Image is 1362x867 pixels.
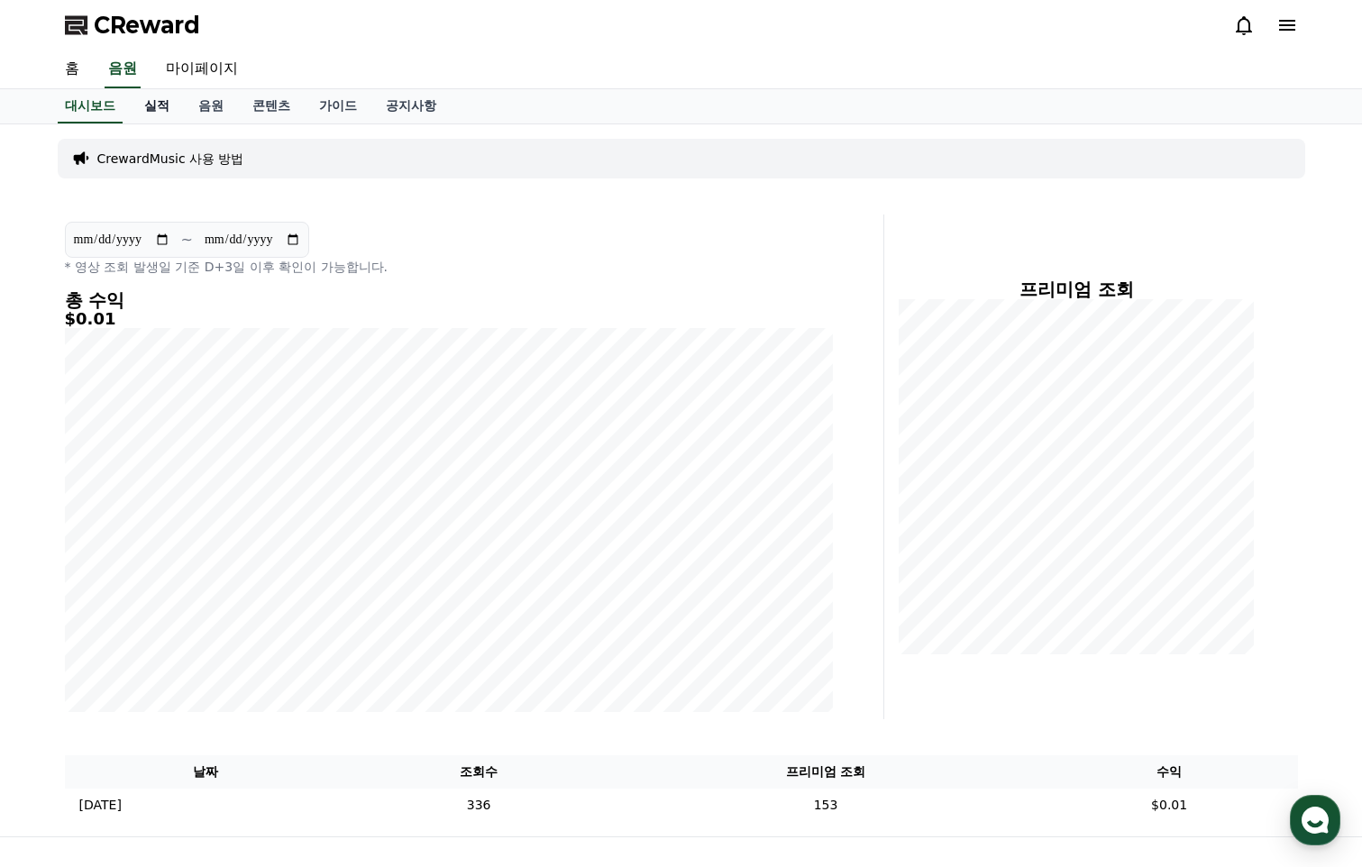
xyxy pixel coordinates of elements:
a: 홈 [50,50,94,88]
a: 대시보드 [58,89,123,123]
a: 공지사항 [371,89,451,123]
a: 가이드 [305,89,371,123]
td: 153 [610,789,1040,822]
h5: $0.01 [65,310,833,328]
a: 설정 [233,571,346,616]
a: 홈 [5,571,119,616]
h4: 총 수익 [65,290,833,310]
span: 설정 [279,598,300,613]
a: CrewardMusic 사용 방법 [97,150,244,168]
p: [DATE] [79,796,122,815]
a: 콘텐츠 [238,89,305,123]
a: 음원 [184,89,238,123]
td: 336 [347,789,610,822]
td: $0.01 [1041,789,1298,822]
a: CReward [65,11,200,40]
th: 조회수 [347,755,610,789]
span: 홈 [57,598,68,613]
th: 프리미엄 조회 [610,755,1040,789]
p: * 영상 조회 발생일 기준 D+3일 이후 확인이 가능합니다. [65,258,833,276]
a: 대화 [119,571,233,616]
h4: 프리미엄 조회 [899,279,1255,299]
a: 마이페이지 [151,50,252,88]
th: 날짜 [65,755,347,789]
th: 수익 [1041,755,1298,789]
a: 음원 [105,50,141,88]
p: ~ [181,229,193,251]
span: 대화 [165,599,187,614]
a: 실적 [130,89,184,123]
span: CReward [94,11,200,40]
